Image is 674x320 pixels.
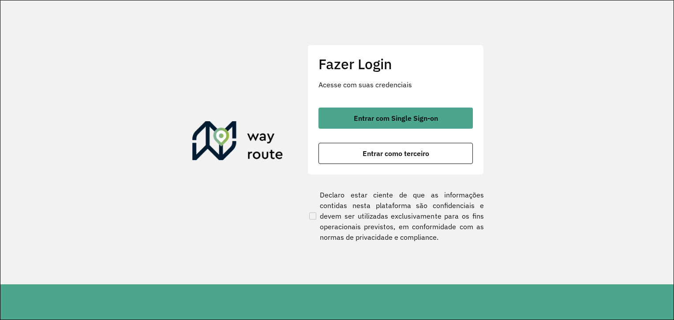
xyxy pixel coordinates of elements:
img: Roteirizador AmbevTech [192,121,283,164]
span: Entrar como terceiro [363,150,429,157]
span: Entrar com Single Sign-on [354,115,438,122]
label: Declaro estar ciente de que as informações contidas nesta plataforma são confidenciais e devem se... [307,190,484,242]
p: Acesse com suas credenciais [318,79,473,90]
button: button [318,143,473,164]
h2: Fazer Login [318,56,473,72]
button: button [318,108,473,129]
